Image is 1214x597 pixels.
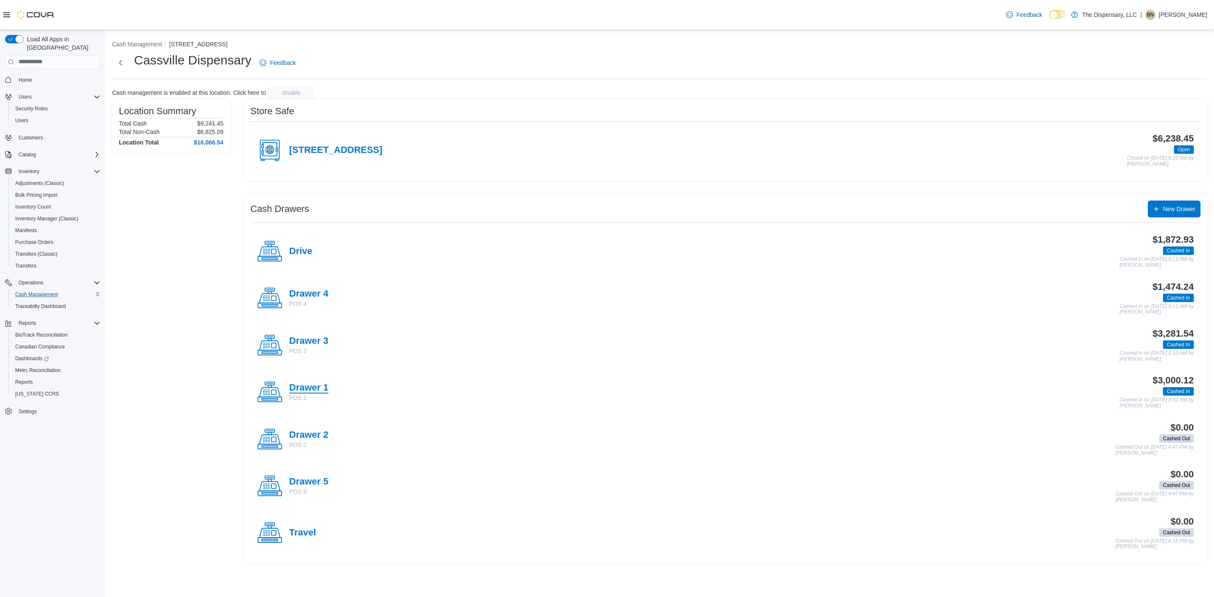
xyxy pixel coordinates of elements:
a: Security Roles [12,104,51,114]
button: Traceabilty Dashboard [8,300,104,312]
a: Bulk Pricing Import [12,190,61,200]
button: Customers [2,131,104,144]
h3: $1,474.24 [1152,282,1194,292]
p: POS 5 [289,487,328,496]
p: | [1140,10,1142,20]
p: $9,241.45 [197,120,223,127]
button: Reports [8,376,104,388]
a: BioTrack Reconciliation [12,330,71,340]
span: Cash Management [12,289,100,300]
span: New Drawer [1163,205,1195,213]
h3: $6,238.45 [1152,134,1194,144]
span: Home [19,77,32,83]
span: Cashed Out [1163,482,1190,489]
span: Purchase Orders [12,237,100,247]
a: Adjustments (Classic) [12,178,67,188]
p: $6,825.09 [197,129,223,135]
h3: $3,281.54 [1152,329,1194,339]
p: Cashed Out on [DATE] 4:47 PM by [PERSON_NAME] [1115,491,1194,503]
span: Traceabilty Dashboard [15,303,66,310]
span: Transfers [15,262,36,269]
h4: [STREET_ADDRESS] [289,145,382,156]
span: Security Roles [12,104,100,114]
button: Purchase Orders [8,236,104,248]
a: Feedback [1003,6,1045,23]
span: Adjustments (Classic) [15,180,64,187]
a: Canadian Compliance [12,342,68,352]
span: Cashed In [1163,246,1194,255]
button: Users [8,115,104,126]
span: Users [15,117,28,124]
button: Canadian Compliance [8,341,104,353]
span: [US_STATE] CCRS [15,391,59,397]
span: Open [1178,146,1190,153]
button: Manifests [8,225,104,236]
h3: Location Summary [119,106,196,116]
span: Reports [15,318,100,328]
p: POS 3 [289,347,328,355]
span: Feedback [1016,11,1042,19]
button: Inventory Count [8,201,104,213]
span: Canadian Compliance [12,342,100,352]
span: Reports [12,377,100,387]
p: Cashed Out on [DATE] 4:42 PM by [PERSON_NAME] [1115,444,1194,456]
button: Inventory [2,166,104,177]
span: Cashed In [1163,294,1194,302]
button: Reports [15,318,40,328]
span: BioTrack Reconciliation [12,330,100,340]
h3: $0.00 [1171,469,1194,479]
button: Settings [2,405,104,417]
button: Users [15,92,35,102]
span: Operations [19,279,43,286]
a: Manifests [12,225,40,236]
span: Inventory Count [12,202,100,212]
img: Cova [17,11,55,19]
h4: Location Total [119,139,159,146]
span: Cashed In [1167,247,1190,254]
span: Manifests [15,227,37,234]
span: Inventory Manager (Classic) [12,214,100,224]
a: Transfers (Classic) [12,249,61,259]
span: Inventory Count [15,203,51,210]
a: Home [15,75,35,85]
span: Settings [19,408,37,415]
button: Bulk Pricing Import [8,189,104,201]
span: Cashed In [1167,388,1190,395]
span: Bulk Pricing Import [15,192,58,198]
span: Settings [15,406,100,416]
h4: $16,066.54 [194,139,223,146]
a: Inventory Manager (Classic) [12,214,82,224]
a: Inventory Count [12,202,54,212]
button: Operations [2,277,104,289]
span: Customers [15,132,100,143]
button: Home [2,74,104,86]
button: New Drawer [1148,201,1201,217]
span: Transfers (Classic) [15,251,57,257]
button: Transfers [8,260,104,272]
button: disable [268,86,315,99]
span: Purchase Orders [15,239,54,246]
p: [PERSON_NAME] [1159,10,1207,20]
a: Dashboards [12,353,52,364]
span: Security Roles [15,105,48,112]
button: Security Roles [8,103,104,115]
p: POS 2 [289,441,328,449]
h4: Drawer 3 [289,336,328,347]
span: Operations [15,278,100,288]
span: Cashed In [1167,294,1190,302]
span: Customers [19,134,43,141]
h3: Cash Drawers [250,204,309,214]
button: [STREET_ADDRESS] [169,41,227,48]
h3: $3,000.12 [1152,375,1194,386]
button: Catalog [2,149,104,161]
a: Transfers [12,261,40,271]
span: Manifests [12,225,100,236]
a: Settings [15,407,40,417]
span: Dashboards [12,353,100,364]
h4: Drawer 4 [289,289,328,300]
button: Metrc Reconciliation [8,364,104,376]
span: Inventory Manager (Classic) [15,215,78,222]
a: Cash Management [12,289,61,300]
a: Customers [15,133,46,143]
span: Transfers [12,261,100,271]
